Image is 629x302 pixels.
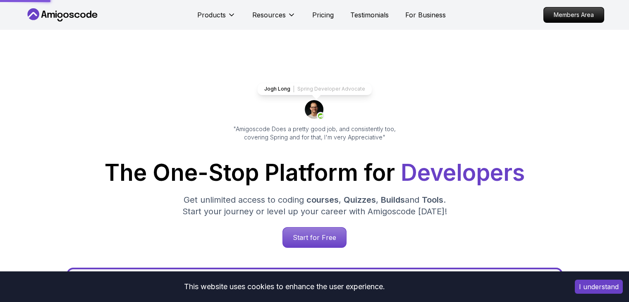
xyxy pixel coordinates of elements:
[197,10,236,26] button: Products
[6,278,562,296] div: This website uses cookies to enhance the user experience.
[305,100,325,120] img: josh long
[350,10,389,20] a: Testimonials
[544,7,604,22] p: Members Area
[222,125,407,141] p: "Amigoscode Does a pretty good job, and consistently too, covering Spring and for that, I'm very ...
[422,195,443,205] span: Tools
[543,7,604,23] a: Members Area
[306,195,339,205] span: courses
[252,10,296,26] button: Resources
[32,161,598,184] h1: The One-Stop Platform for
[312,10,334,20] a: Pricing
[282,227,347,248] a: Start for Free
[405,10,446,20] a: For Business
[264,86,290,92] p: Jogh Long
[252,10,286,20] p: Resources
[176,194,454,217] p: Get unlimited access to coding , , and . Start your journey or level up your career with Amigosco...
[344,195,376,205] span: Quizzes
[575,280,623,294] button: Accept cookies
[283,228,346,247] p: Start for Free
[297,86,365,92] p: Spring Developer Advocate
[401,159,525,186] span: Developers
[381,195,405,205] span: Builds
[197,10,226,20] p: Products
